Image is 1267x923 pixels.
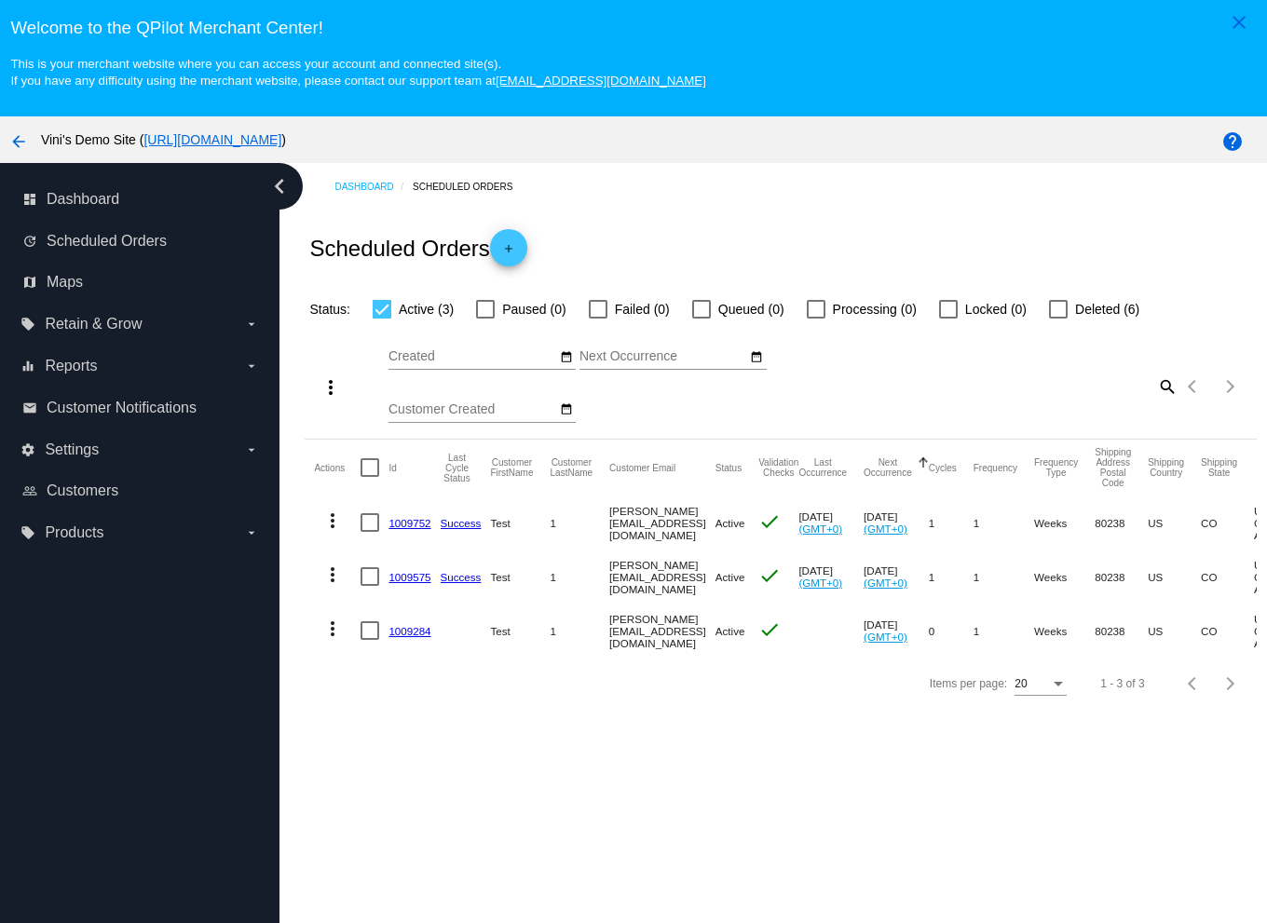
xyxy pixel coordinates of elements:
mat-cell: [DATE] [798,495,864,550]
small: This is your merchant website where you can access your account and connected site(s). If you hav... [10,57,705,88]
div: Items per page: [930,677,1007,690]
a: Success [441,517,482,529]
mat-icon: more_vert [320,376,342,399]
span: Paused (0) [502,298,565,320]
button: Change sorting for ShippingState [1201,457,1237,478]
a: Dashboard [334,172,413,201]
mat-cell: US [1148,550,1201,604]
mat-cell: 1 [929,495,974,550]
button: Previous page [1175,665,1212,702]
mat-icon: close [1228,11,1250,34]
mat-cell: [DATE] [798,550,864,604]
i: arrow_drop_down [244,317,259,332]
a: (GMT+0) [798,577,842,589]
mat-icon: check [758,510,781,533]
mat-icon: check [758,618,781,641]
mat-cell: CO [1201,550,1254,604]
mat-icon: more_vert [321,509,344,532]
span: Active (3) [399,298,454,320]
mat-cell: [DATE] [864,604,929,658]
button: Change sorting for LastOccurrenceUtc [798,457,847,478]
h3: Welcome to the QPilot Merchant Center! [10,18,1256,38]
span: Deleted (6) [1075,298,1139,320]
span: Locked (0) [965,298,1027,320]
button: Change sorting for ShippingPostcode [1095,447,1131,488]
mat-cell: 1 [974,604,1034,658]
i: equalizer [20,359,35,373]
i: email [22,400,37,415]
span: Products [45,524,103,541]
button: Next page [1212,665,1249,702]
span: Reports [45,358,97,374]
i: arrow_drop_down [244,442,259,457]
span: Settings [45,441,99,458]
mat-icon: add [497,242,520,265]
a: 1009284 [388,625,430,637]
mat-cell: 1 [974,495,1034,550]
mat-cell: Test [490,550,550,604]
span: Status: [309,302,350,317]
mat-icon: date_range [560,402,573,417]
input: Next Occurrence [579,349,747,364]
a: update Scheduled Orders [22,226,259,256]
mat-cell: Weeks [1034,604,1095,658]
a: (GMT+0) [864,577,907,589]
button: Change sorting for Cycles [929,462,957,473]
button: Change sorting for CustomerEmail [609,462,675,473]
a: email Customer Notifications [22,393,259,423]
mat-cell: 1 [551,550,610,604]
span: Customers [47,482,118,499]
mat-cell: [DATE] [864,550,929,604]
button: Change sorting for ShippingCountry [1148,457,1184,478]
mat-cell: [DATE] [864,495,929,550]
mat-cell: 1 [929,550,974,604]
button: Next page [1212,368,1249,405]
a: dashboard Dashboard [22,184,259,214]
mat-cell: 0 [929,604,974,658]
i: arrow_drop_down [244,359,259,373]
mat-icon: help [1221,130,1244,153]
a: [URL][DOMAIN_NAME] [143,132,281,147]
mat-cell: 1 [551,495,610,550]
mat-cell: CO [1201,495,1254,550]
span: Retain & Grow [45,316,142,333]
button: Change sorting for Frequency [974,462,1017,473]
span: Processing (0) [833,298,917,320]
mat-cell: 1 [551,604,610,658]
mat-cell: Test [490,495,550,550]
i: map [22,275,37,290]
i: update [22,234,37,249]
mat-icon: check [758,564,781,587]
span: Maps [47,274,83,291]
a: (GMT+0) [864,523,907,535]
mat-cell: Test [490,604,550,658]
button: Change sorting for NextOccurrenceUtc [864,457,912,478]
mat-cell: Weeks [1034,495,1095,550]
i: arrow_drop_down [244,525,259,540]
a: [EMAIL_ADDRESS][DOMAIN_NAME] [496,74,706,88]
i: chevron_left [265,171,294,201]
button: Change sorting for Id [388,462,396,473]
mat-cell: 1 [974,550,1034,604]
mat-cell: US [1148,604,1201,658]
span: Active [715,517,745,529]
mat-icon: arrow_back [7,130,30,153]
mat-cell: 80238 [1095,550,1148,604]
mat-select: Items per page: [1015,678,1067,691]
mat-cell: US [1148,495,1201,550]
a: Scheduled Orders [413,172,529,201]
mat-icon: search [1155,372,1178,400]
i: local_offer [20,317,35,332]
span: 20 [1015,677,1027,690]
span: Dashboard [47,191,119,208]
i: local_offer [20,525,35,540]
mat-cell: CO [1201,604,1254,658]
mat-cell: 80238 [1095,604,1148,658]
mat-icon: date_range [560,350,573,365]
h2: Scheduled Orders [309,229,526,266]
mat-cell: [PERSON_NAME][EMAIL_ADDRESS][DOMAIN_NAME] [609,550,715,604]
span: Queued (0) [718,298,784,320]
a: (GMT+0) [864,631,907,643]
a: (GMT+0) [798,523,842,535]
i: dashboard [22,192,37,207]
